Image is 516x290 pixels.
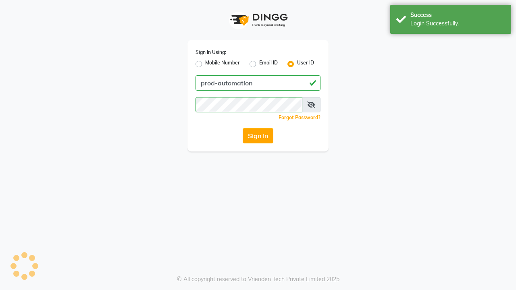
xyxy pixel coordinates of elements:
[259,59,278,69] label: Email ID
[243,128,273,143] button: Sign In
[226,8,290,32] img: logo1.svg
[279,114,320,120] a: Forgot Password?
[196,75,320,91] input: Username
[410,11,505,19] div: Success
[196,97,302,112] input: Username
[297,59,314,69] label: User ID
[205,59,240,69] label: Mobile Number
[196,49,226,56] label: Sign In Using:
[410,19,505,28] div: Login Successfully.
